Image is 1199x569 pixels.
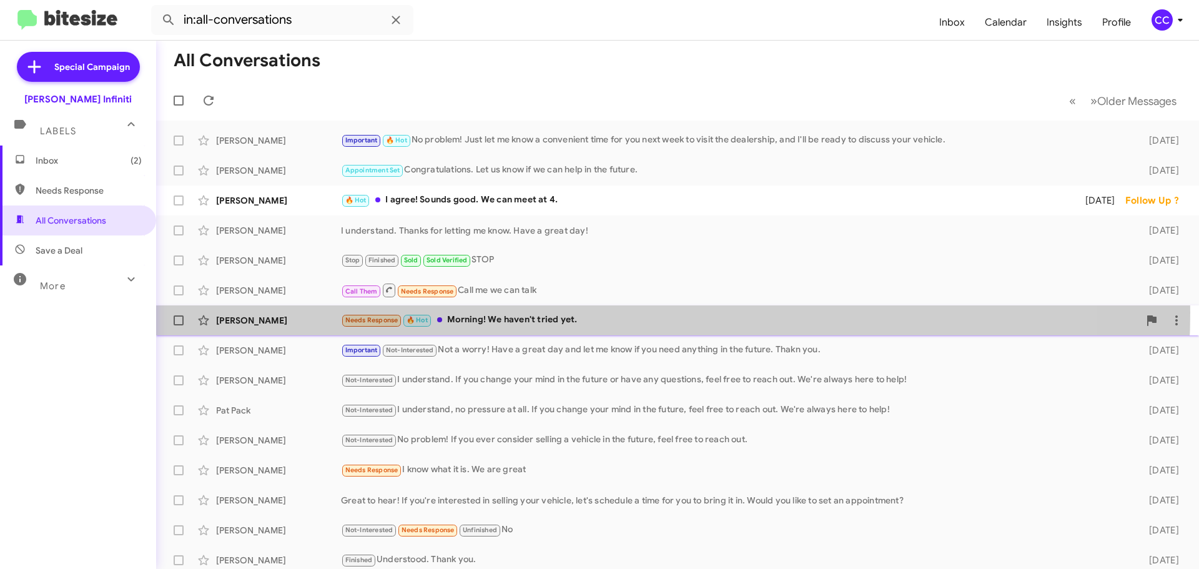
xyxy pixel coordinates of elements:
div: I understand. Thanks for letting me know. Have a great day! [341,224,1129,237]
span: Needs Response [402,526,455,534]
div: [DATE] [1129,344,1189,357]
a: Special Campaign [17,52,140,82]
div: [PERSON_NAME] Infiniti [24,93,132,106]
div: [DATE] [1129,164,1189,177]
span: Needs Response [36,184,142,197]
div: [DATE] [1129,224,1189,237]
div: [PERSON_NAME] [216,134,341,147]
div: [PERSON_NAME] [216,164,341,177]
span: 🔥 Hot [386,136,407,144]
span: Older Messages [1097,94,1177,108]
div: Pat Pack [216,404,341,417]
span: Important [345,136,378,144]
span: Important [345,346,378,354]
span: More [40,280,66,292]
div: CC [1152,9,1173,31]
span: Sold Verified [427,256,468,264]
div: [DATE] [1129,554,1189,567]
div: [DATE] [1129,284,1189,297]
div: I understand. If you change your mind in the future or have any questions, feel free to reach out... [341,373,1129,387]
div: Not a worry! Have a great day and let me know if you need anything in the future. Thakn you. [341,343,1129,357]
div: [PERSON_NAME] [216,254,341,267]
div: No problem! Just let me know a convenient time for you next week to visit the dealership, and I'l... [341,133,1129,147]
a: Inbox [929,4,975,41]
span: « [1069,93,1076,109]
div: No [341,523,1129,537]
div: [DATE] [1129,494,1189,507]
div: [PERSON_NAME] [216,554,341,567]
div: Follow Up ? [1125,194,1189,207]
div: [PERSON_NAME] [216,224,341,237]
div: [PERSON_NAME] [216,494,341,507]
span: » [1090,93,1097,109]
span: (2) [131,154,142,167]
div: I know what it is. We are great [341,463,1129,477]
span: Save a Deal [36,244,82,257]
span: Needs Response [345,316,398,324]
div: Call me we can talk [341,282,1129,298]
span: Finished [368,256,396,264]
div: I understand, no pressure at all. If you change your mind in the future, feel free to reach out. ... [341,403,1129,417]
div: [PERSON_NAME] [216,464,341,477]
div: [PERSON_NAME] [216,374,341,387]
span: Labels [40,126,76,137]
div: [DATE] [1129,434,1189,447]
button: CC [1141,9,1185,31]
div: [DATE] [1129,134,1189,147]
div: [PERSON_NAME] [216,284,341,297]
span: Sold [404,256,418,264]
div: Congratulations. Let us know if we can help in the future. [341,163,1129,177]
span: Unfinished [463,526,497,534]
nav: Page navigation example [1062,88,1184,114]
div: [PERSON_NAME] [216,314,341,327]
span: Not-Interested [345,376,393,384]
div: STOP [341,253,1129,267]
div: [DATE] [1129,254,1189,267]
div: [PERSON_NAME] [216,344,341,357]
div: Great to hear! If you're interested in selling your vehicle, let's schedule a time for you to bri... [341,494,1129,507]
span: Special Campaign [54,61,130,73]
div: I agree! Sounds good. We can meet at 4. [341,193,1069,207]
h1: All Conversations [174,51,320,71]
span: 🔥 Hot [407,316,428,324]
div: [DATE] [1129,464,1189,477]
div: No problem! If you ever consider selling a vehicle in the future, feel free to reach out. [341,433,1129,447]
div: [DATE] [1129,374,1189,387]
span: Not-Interested [345,526,393,534]
span: 🔥 Hot [345,196,367,204]
button: Next [1083,88,1184,114]
div: [PERSON_NAME] [216,524,341,537]
div: [DATE] [1129,404,1189,417]
span: Finished [345,556,373,564]
input: Search [151,5,413,35]
span: Appointment Set [345,166,400,174]
span: Not-Interested [345,406,393,414]
span: Not-Interested [345,436,393,444]
button: Previous [1062,88,1083,114]
a: Profile [1092,4,1141,41]
div: [DATE] [1129,524,1189,537]
div: Understood. Thank you. [341,553,1129,567]
span: Call Them [345,287,378,295]
span: Needs Response [345,466,398,474]
div: Morning! We haven't tried yet. [341,313,1139,327]
div: [PERSON_NAME] [216,434,341,447]
span: Not-Interested [386,346,434,354]
a: Insights [1037,4,1092,41]
div: [DATE] [1069,194,1125,207]
span: All Conversations [36,214,106,227]
div: [PERSON_NAME] [216,194,341,207]
span: Stop [345,256,360,264]
a: Calendar [975,4,1037,41]
span: Needs Response [401,287,454,295]
span: Inbox [36,154,142,167]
